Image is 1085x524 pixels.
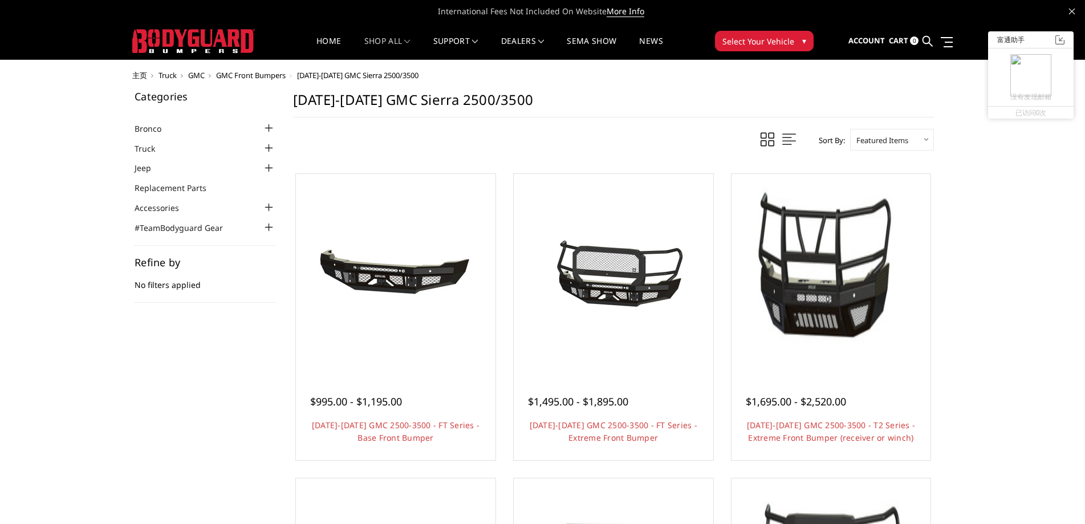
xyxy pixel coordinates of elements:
span: 没有发现邮箱 [1010,93,1051,101]
span: $1,495.00 - $1,895.00 [528,395,628,408]
span: 0 [910,36,919,45]
span: Cart [889,35,908,46]
a: 主页 [132,70,147,80]
div: No filters applied [135,257,276,303]
a: GMC [188,70,205,80]
a: Replacement Parts [135,182,221,194]
a: [DATE]-[DATE] GMC 2500-3500 - FT Series - Base Front Bumper [312,420,479,443]
div: 已访问0次 [988,106,1074,119]
h5: Refine by [135,257,276,267]
a: Truck [135,143,169,155]
span: $1,695.00 - $2,520.00 [746,395,846,408]
a: GMC Front Bumpers [216,70,286,80]
a: 2024-2026 GMC 2500-3500 - T2 Series - Extreme Front Bumper (receiver or winch) 2024-2026 GMC 2500... [734,177,928,371]
a: News [639,37,663,59]
a: Cart 0 [889,26,919,56]
a: Bronco [135,123,176,135]
a: #TeamBodyguard Gear [135,222,237,234]
span: ▾ [802,35,806,47]
a: More Info [607,6,644,17]
a: Jeep [135,162,165,174]
h5: Categories [135,91,276,101]
label: Sort By: [812,132,845,149]
a: Truck [159,70,177,80]
a: Accessories [135,202,193,214]
a: [DATE]-[DATE] GMC 2500-3500 - FT Series - Extreme Front Bumper [530,420,697,443]
a: Dealers [501,37,544,59]
a: 2024-2025 GMC 2500-3500 - FT Series - Base Front Bumper 2024-2025 GMC 2500-3500 - FT Series - Bas... [299,177,493,371]
span: Select Your Vehicle [722,35,794,47]
img: BODYGUARD BUMPERS [132,29,255,53]
a: Home [316,37,341,59]
a: Account [848,26,885,56]
div: 富通助手 [997,36,1025,43]
a: 2024-2026 GMC 2500-3500 - FT Series - Extreme Front Bumper 2024-2026 GMC 2500-3500 - FT Series - ... [517,177,710,371]
span: $995.00 - $1,195.00 [310,395,402,408]
a: shop all [364,37,411,59]
a: Support [433,37,478,59]
a: SEMA Show [567,37,616,59]
span: [DATE]-[DATE] GMC Sierra 2500/3500 [297,70,418,80]
h1: [DATE]-[DATE] GMC Sierra 2500/3500 [293,91,934,117]
button: Select Your Vehicle [715,31,814,51]
span: Account [848,35,885,46]
a: [DATE]-[DATE] GMC 2500-3500 - T2 Series - Extreme Front Bumper (receiver or winch) [747,420,915,443]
